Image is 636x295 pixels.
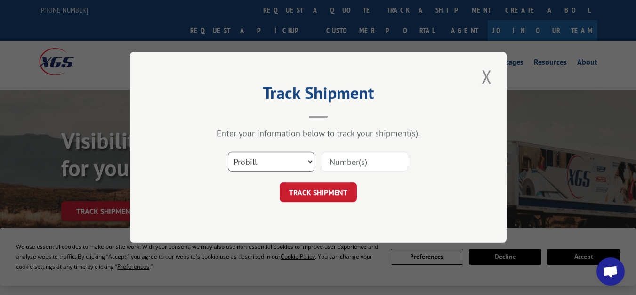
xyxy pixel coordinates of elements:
h2: Track Shipment [177,86,459,104]
button: TRACK SHIPMENT [280,183,357,203]
input: Number(s) [322,152,408,172]
a: Open chat [596,257,625,286]
div: Enter your information below to track your shipment(s). [177,128,459,139]
button: Close modal [479,64,495,90]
